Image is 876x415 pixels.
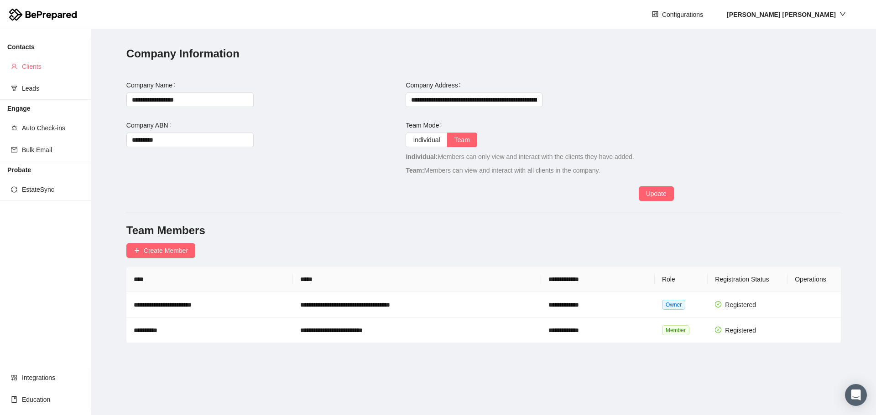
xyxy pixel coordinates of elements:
[708,267,787,292] th: Registration Status
[839,11,846,17] span: down
[7,43,35,51] strong: Contacts
[406,167,600,174] span: Members can view and interact with all clients in the company.
[11,85,17,92] span: funnel-plot
[454,136,470,143] span: Team
[126,78,179,92] label: Company Name
[22,57,84,76] span: Clients
[126,243,195,258] button: plusCreate Member
[7,166,31,174] strong: Probate
[22,79,84,97] span: Leads
[662,325,689,335] span: Member
[22,369,84,387] span: Integrations
[645,7,710,22] button: controlConfigurations
[720,7,853,22] button: [PERSON_NAME] [PERSON_NAME]
[11,396,17,403] span: book
[22,180,84,199] span: EstateSync
[11,125,17,131] span: alert
[22,390,84,409] span: Education
[662,300,685,310] span: Owner
[126,133,254,147] input: Company ABN
[134,247,140,255] span: plus
[11,374,17,381] span: appstore-add
[144,246,188,256] span: Create Member
[11,63,17,70] span: user
[652,11,658,18] span: control
[126,118,175,133] label: Company ABN
[11,147,17,153] span: mail
[126,92,254,107] input: Company Name
[406,78,464,92] label: Company Address
[725,327,756,334] span: Registered
[126,46,240,61] h3: Company Information
[406,118,445,133] label: Team Mode
[715,327,721,333] span: check-circle
[406,167,424,174] strong: Team:
[662,10,703,20] span: Configurations
[413,136,440,143] span: Individual
[22,141,84,159] span: Bulk Email
[11,186,17,193] span: sync
[787,267,841,292] th: Operations
[22,119,84,137] span: Auto Check-ins
[7,105,31,112] strong: Engage
[845,384,867,406] div: Open Intercom Messenger
[406,153,634,160] span: Members can only view and interact with the clients they have added.
[639,186,674,201] button: Update
[725,301,756,308] span: Registered
[126,223,841,238] h3: Team Members
[655,267,708,292] th: Role
[406,153,438,160] strong: Individual:
[727,11,836,18] strong: [PERSON_NAME] [PERSON_NAME]
[715,301,721,307] span: check-circle
[646,189,667,199] span: Update
[406,92,542,107] input: Company Address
